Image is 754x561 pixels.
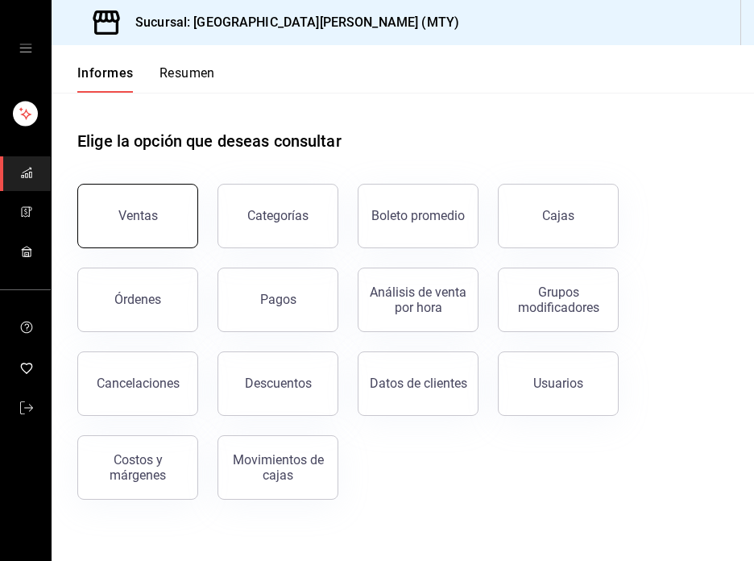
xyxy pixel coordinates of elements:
[114,292,161,307] font: Órdenes
[77,65,134,81] font: Informes
[97,376,180,391] font: Cancelaciones
[77,131,342,151] font: Elige la opción que deseas consultar
[159,65,215,81] font: Resumen
[358,184,478,248] button: Boleto promedio
[217,184,338,248] button: Categorías
[245,376,312,391] font: Descuentos
[217,351,338,416] button: Descuentos
[77,64,215,93] div: pestañas de navegación
[118,208,158,223] font: Ventas
[371,208,465,223] font: Boleto promedio
[498,351,619,416] button: Usuarios
[498,184,619,248] button: Cajas
[233,452,324,483] font: Movimientos de cajas
[77,351,198,416] button: Cancelaciones
[217,268,338,332] button: Pagos
[110,452,166,483] font: Costos y márgenes
[77,435,198,500] button: Costos y márgenes
[370,285,466,315] font: Análisis de venta por hora
[19,42,32,55] button: cajón abierto
[498,268,619,332] button: Grupos modificadores
[217,435,338,500] button: Movimientos de cajas
[247,208,309,223] font: Categorías
[260,292,296,307] font: Pagos
[358,351,478,416] button: Datos de clientes
[77,268,198,332] button: Órdenes
[358,268,478,332] button: Análisis de venta por hora
[135,15,459,30] font: Sucursal: [GEOGRAPHIC_DATA][PERSON_NAME] (MTY)
[370,376,467,391] font: Datos de clientes
[542,208,574,223] font: Cajas
[518,285,599,315] font: Grupos modificadores
[533,376,583,391] font: Usuarios
[77,184,198,248] button: Ventas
